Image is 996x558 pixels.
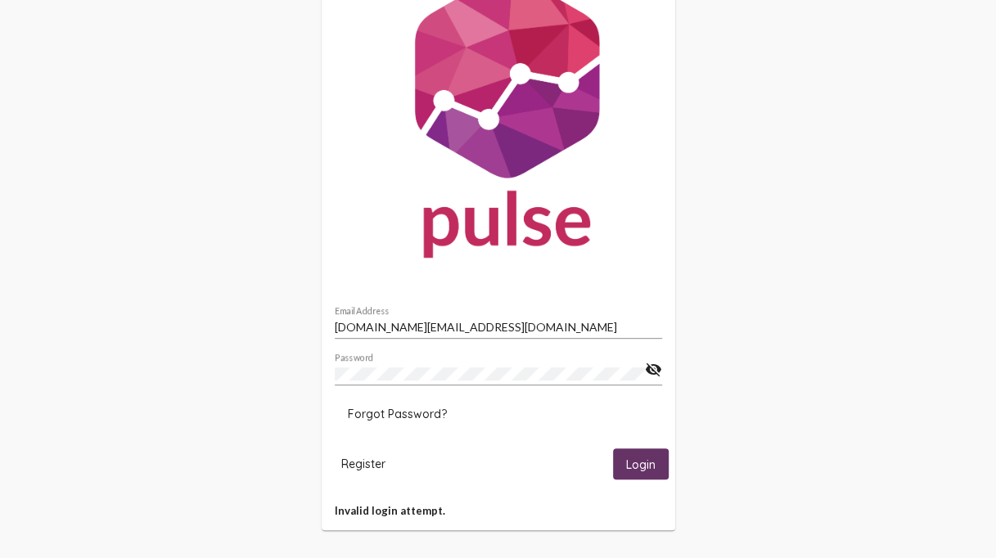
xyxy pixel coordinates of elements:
[341,457,385,471] span: Register
[335,399,460,429] button: Forgot Password?
[645,360,662,380] mat-icon: visibility_off
[626,457,656,472] span: Login
[348,407,447,421] span: Forgot Password?
[613,448,669,479] button: Login
[328,448,399,479] button: Register
[335,504,662,517] h5: Invalid login attempt.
